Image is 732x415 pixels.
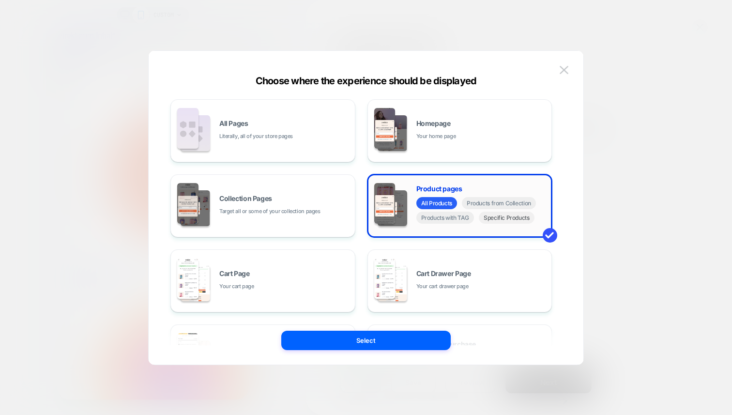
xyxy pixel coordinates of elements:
[416,185,462,192] span: Product pages
[416,270,471,277] span: Cart Drawer Page
[281,331,451,350] button: Select
[416,282,469,291] span: Your cart drawer page
[416,132,456,141] span: Your home page
[4,30,19,37] a: Shop
[479,212,534,224] span: Specific Products
[462,197,536,209] span: Products from Collection
[416,212,474,224] span: Products with TAG
[19,242,192,251] div: GLOW SETS
[560,66,568,74] img: close
[416,197,457,209] span: All Products
[416,120,451,127] span: Homepage
[149,75,583,87] div: Choose where the experience should be displayed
